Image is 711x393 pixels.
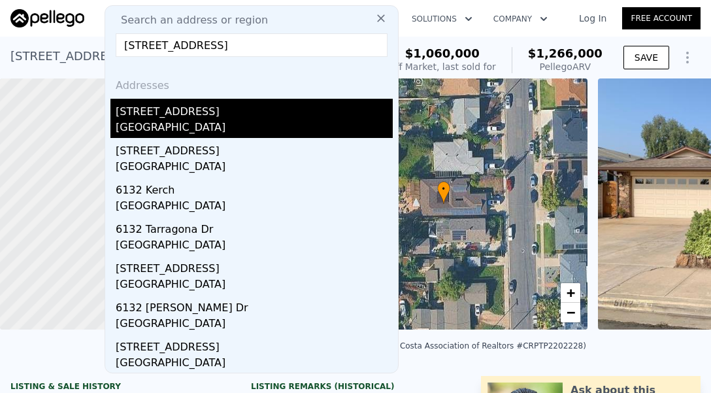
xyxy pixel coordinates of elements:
[116,295,393,316] div: 6132 [PERSON_NAME] Dr
[116,120,393,138] div: [GEOGRAPHIC_DATA]
[116,33,388,57] input: Enter an address, city, region, neighborhood or zip code
[116,334,393,355] div: [STREET_ADDRESS]
[567,304,575,320] span: −
[528,46,603,60] span: $1,266,000
[116,237,393,256] div: [GEOGRAPHIC_DATA]
[116,198,393,216] div: [GEOGRAPHIC_DATA]
[567,284,575,301] span: +
[528,60,603,73] div: Pellego ARV
[10,9,84,27] img: Pellego
[116,277,393,295] div: [GEOGRAPHIC_DATA]
[116,256,393,277] div: [STREET_ADDRESS]
[437,183,450,195] span: •
[116,316,393,334] div: [GEOGRAPHIC_DATA]
[561,283,580,303] a: Zoom in
[116,177,393,198] div: 6132 Kerch
[116,159,393,177] div: [GEOGRAPHIC_DATA]
[110,67,393,99] div: Addresses
[389,60,496,73] div: Off Market, last sold for
[622,7,701,29] a: Free Account
[405,46,480,60] span: $1,060,000
[623,46,669,69] button: SAVE
[401,7,483,31] button: Solutions
[561,303,580,322] a: Zoom out
[251,381,460,392] div: Listing Remarks (Historical)
[483,7,558,31] button: Company
[116,138,393,159] div: [STREET_ADDRESS]
[674,44,701,71] button: Show Options
[116,216,393,237] div: 6132 Tarragona Dr
[437,181,450,204] div: •
[10,47,323,65] div: [STREET_ADDRESS] , [GEOGRAPHIC_DATA] , CA 92115
[110,12,268,28] span: Search an address or region
[116,99,393,120] div: [STREET_ADDRESS]
[116,355,393,373] div: [GEOGRAPHIC_DATA]
[238,341,586,350] div: Listed by [PERSON_NAME] Realty (Contra Costa Association of Realtors #CRPTP2202228)
[563,12,622,25] a: Log In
